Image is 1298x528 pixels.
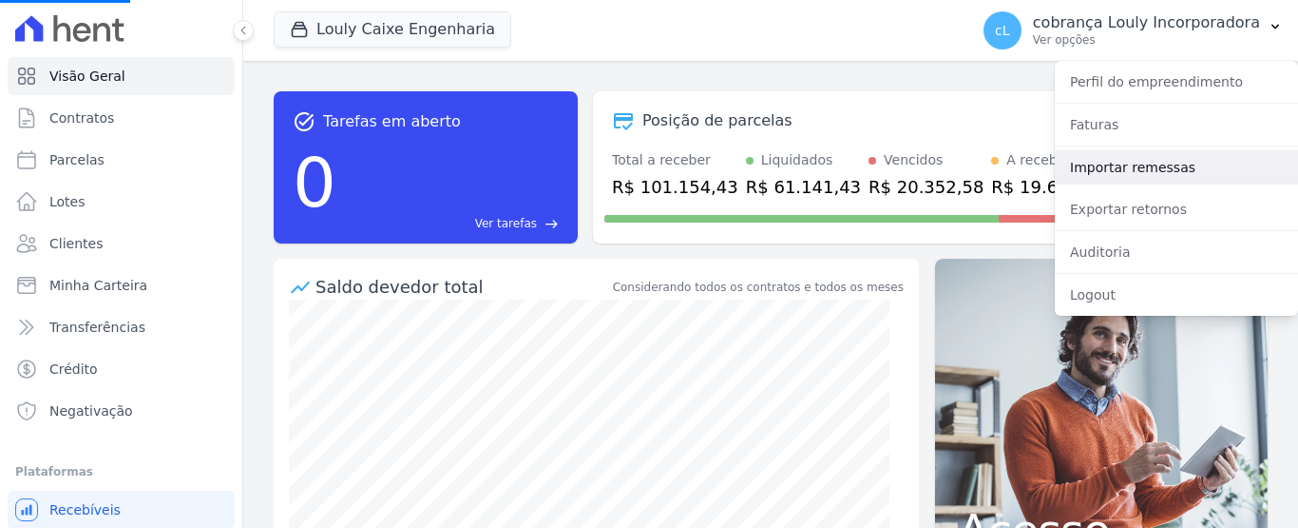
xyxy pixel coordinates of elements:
a: Clientes [8,225,235,263]
span: Ver tarefas [475,215,537,232]
div: R$ 101.154,43 [612,174,738,200]
span: Crédito [49,360,98,379]
span: Parcelas [49,150,105,169]
span: Lotes [49,192,86,211]
div: Posição de parcelas [642,109,792,132]
p: cobrança Louly Incorporadora [1033,13,1260,32]
a: Negativação [8,392,235,430]
a: Lotes [8,183,235,221]
span: Clientes [49,234,103,253]
span: task_alt [293,110,315,133]
span: Recebíveis [49,500,121,519]
span: Visão Geral [49,67,125,86]
span: Transferências [49,318,145,337]
a: Transferências [8,308,235,346]
div: Saldo devedor total [315,274,609,300]
a: Parcelas [8,141,235,179]
span: east [544,217,559,231]
div: A receber [1006,150,1071,170]
div: R$ 19.660,42 [991,174,1106,200]
span: cL [995,24,1010,37]
span: Minha Carteira [49,276,147,295]
span: Contratos [49,108,114,127]
a: Logout [1055,278,1298,312]
a: Faturas [1055,108,1298,142]
div: 0 [293,133,336,232]
button: cL cobrança Louly Incorporadora Ver opções [968,4,1298,57]
a: Contratos [8,99,235,137]
div: Considerando todos os contratos e todos os meses [613,279,904,296]
div: R$ 20.352,58 [869,174,983,200]
div: Plataformas [15,460,227,483]
span: Tarefas em aberto [323,110,461,133]
div: Vencidos [884,150,943,170]
button: Louly Caixe Engenharia [274,11,511,48]
p: Ver opções [1033,32,1260,48]
div: Total a receber [612,150,738,170]
a: Importar remessas [1055,150,1298,185]
a: Minha Carteira [8,266,235,304]
a: Auditoria [1055,235,1298,269]
span: Negativação [49,401,133,420]
a: Exportar retornos [1055,192,1298,226]
a: Perfil do empreendimento [1055,65,1298,99]
a: Crédito [8,350,235,388]
a: Visão Geral [8,57,235,95]
div: Liquidados [761,150,833,170]
a: Ver tarefas east [344,215,559,232]
div: R$ 61.141,43 [746,174,861,200]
